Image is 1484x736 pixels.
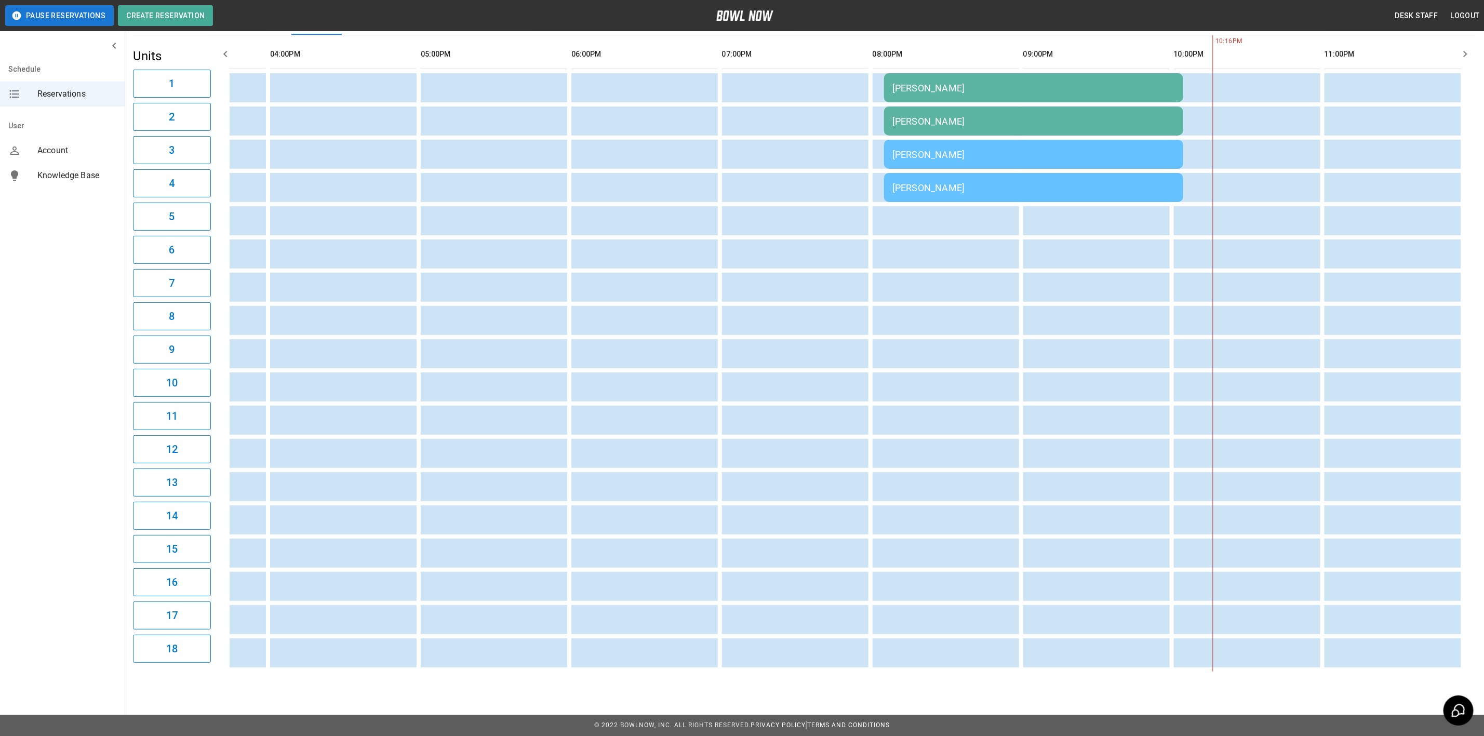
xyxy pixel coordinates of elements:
button: 15 [133,535,211,563]
h6: 6 [169,242,175,258]
a: Terms and Conditions [807,721,890,729]
button: 12 [133,435,211,463]
button: 3 [133,136,211,164]
h6: 18 [166,640,178,657]
h6: 11 [166,408,178,424]
h5: Units [133,48,211,64]
h6: 15 [166,541,178,557]
h6: 1 [169,75,175,92]
img: logo [716,10,773,21]
button: Logout [1447,6,1484,25]
button: 16 [133,568,211,596]
button: Create Reservation [118,5,213,26]
h6: 4 [169,175,175,192]
button: 13 [133,469,211,497]
button: Pause Reservations [5,5,114,26]
h6: 17 [166,607,178,624]
span: Knowledge Base [37,169,116,182]
span: Account [37,144,116,157]
div: [PERSON_NAME] [892,182,1175,193]
button: 1 [133,70,211,98]
h6: 16 [166,574,178,591]
span: Reservations [37,88,116,100]
h6: 5 [169,208,175,225]
button: Desk Staff [1391,6,1442,25]
h6: 3 [169,142,175,158]
button: 10 [133,369,211,397]
div: [PERSON_NAME] [892,116,1175,127]
span: © 2022 BowlNow, Inc. All Rights Reserved. [594,721,751,729]
button: 17 [133,601,211,630]
h6: 13 [166,474,178,491]
div: [PERSON_NAME] [892,83,1175,93]
button: 8 [133,302,211,330]
h6: 2 [169,109,175,125]
button: 14 [133,502,211,530]
h6: 10 [166,374,178,391]
h6: 9 [169,341,175,358]
button: 7 [133,269,211,297]
button: 6 [133,236,211,264]
h6: 12 [166,441,178,458]
button: 5 [133,203,211,231]
button: 11 [133,402,211,430]
button: 2 [133,103,211,131]
a: Privacy Policy [751,721,806,729]
h6: 14 [166,507,178,524]
button: 9 [133,336,211,364]
div: [PERSON_NAME] [892,149,1175,160]
button: 18 [133,635,211,663]
button: 4 [133,169,211,197]
span: 10:16PM [1213,36,1215,47]
h6: 7 [169,275,175,291]
h6: 8 [169,308,175,325]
